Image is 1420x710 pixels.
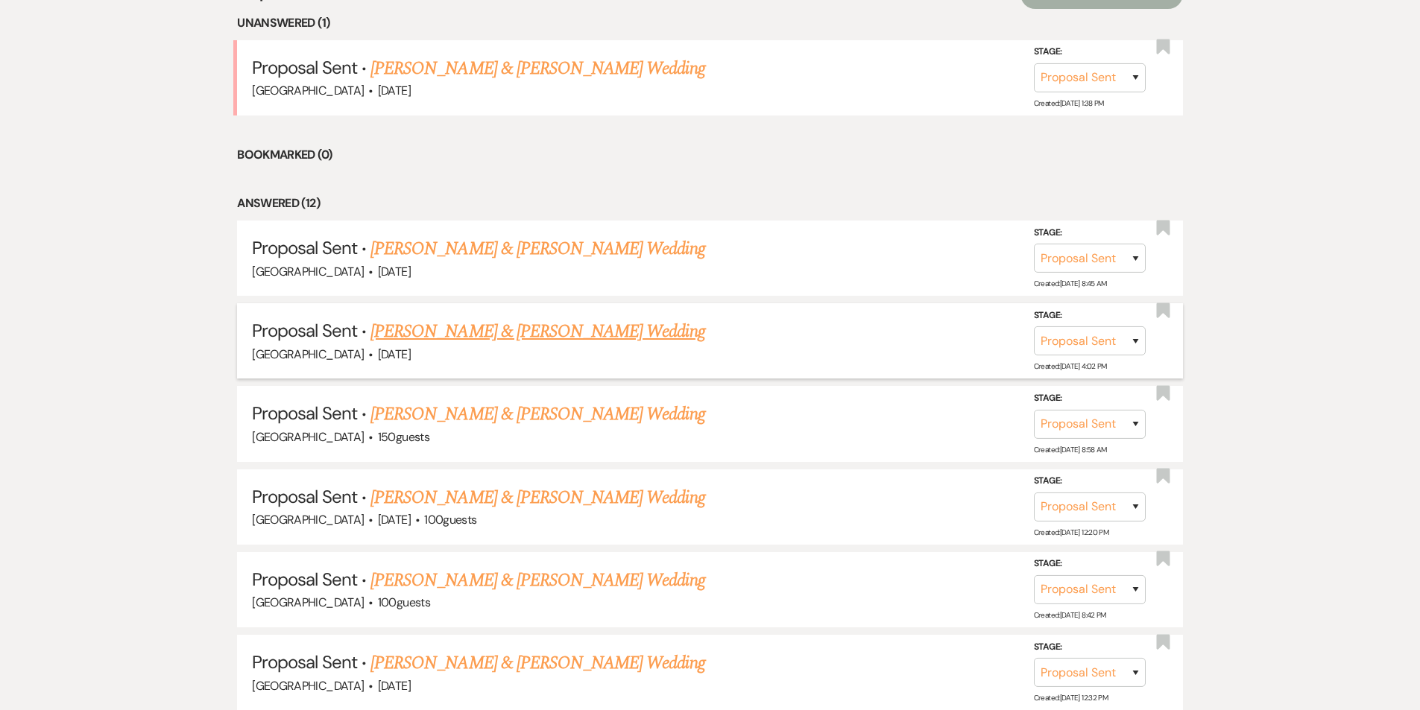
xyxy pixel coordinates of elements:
span: [GEOGRAPHIC_DATA] [252,512,364,527]
span: [DATE] [378,346,411,362]
span: [DATE] [378,264,411,279]
span: Proposal Sent [252,236,357,259]
a: [PERSON_NAME] & [PERSON_NAME] Wedding [370,55,704,82]
label: Stage: [1034,308,1146,324]
a: [PERSON_NAME] & [PERSON_NAME] Wedding [370,318,704,345]
li: Bookmarked (0) [237,145,1183,165]
label: Stage: [1034,556,1146,572]
span: Created: [DATE] 12:32 PM [1034,693,1108,703]
label: Stage: [1034,473,1146,489]
span: [DATE] [378,678,411,694]
span: [GEOGRAPHIC_DATA] [252,429,364,445]
span: Proposal Sent [252,650,357,673]
span: [GEOGRAPHIC_DATA] [252,595,364,610]
span: Proposal Sent [252,402,357,425]
a: [PERSON_NAME] & [PERSON_NAME] Wedding [370,401,704,428]
span: [GEOGRAPHIC_DATA] [252,264,364,279]
a: [PERSON_NAME] & [PERSON_NAME] Wedding [370,567,704,594]
span: [GEOGRAPHIC_DATA] [252,346,364,362]
span: [DATE] [378,83,411,98]
a: [PERSON_NAME] & [PERSON_NAME] Wedding [370,650,704,676]
span: Created: [DATE] 8:42 PM [1034,610,1106,620]
label: Stage: [1034,225,1146,241]
span: 150 guests [378,429,429,445]
span: Created: [DATE] 1:38 PM [1034,98,1104,108]
span: Proposal Sent [252,56,357,79]
span: 100 guests [378,595,430,610]
li: Answered (12) [237,194,1183,213]
span: Proposal Sent [252,319,357,342]
label: Stage: [1034,390,1146,407]
span: Proposal Sent [252,485,357,508]
span: Created: [DATE] 8:45 AM [1034,279,1107,288]
li: Unanswered (1) [237,13,1183,33]
span: Created: [DATE] 4:02 PM [1034,361,1107,371]
span: Created: [DATE] 8:58 AM [1034,445,1107,454]
span: 100 guests [424,512,476,527]
span: [GEOGRAPHIC_DATA] [252,83,364,98]
label: Stage: [1034,44,1146,60]
span: Proposal Sent [252,568,357,591]
a: [PERSON_NAME] & [PERSON_NAME] Wedding [370,235,704,262]
span: [GEOGRAPHIC_DATA] [252,678,364,694]
a: [PERSON_NAME] & [PERSON_NAME] Wedding [370,484,704,511]
span: [DATE] [378,512,411,527]
label: Stage: [1034,638,1146,655]
span: Created: [DATE] 12:20 PM [1034,527,1108,537]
